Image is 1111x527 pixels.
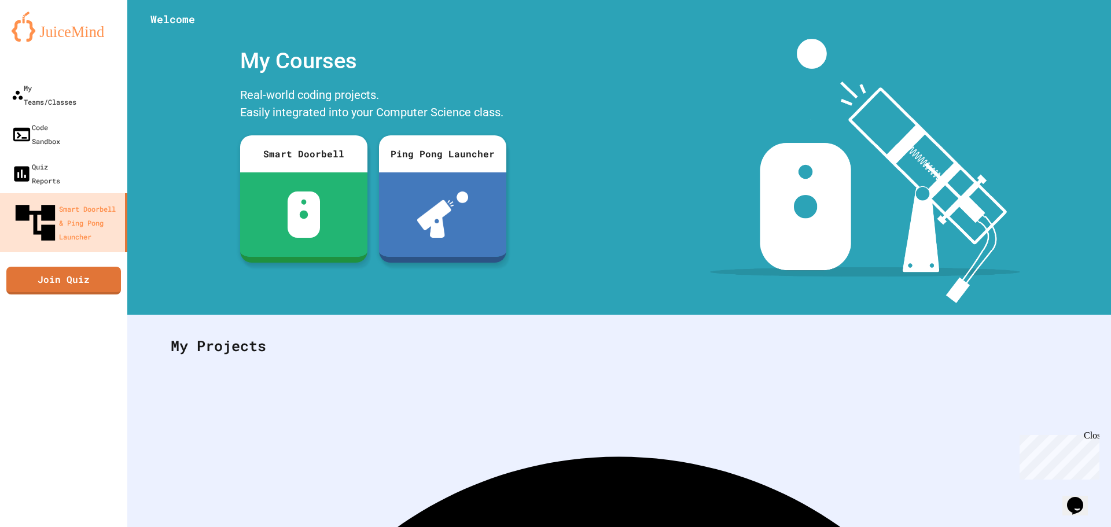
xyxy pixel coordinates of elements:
[12,81,76,109] div: My Teams/Classes
[12,120,60,148] div: Code Sandbox
[417,191,469,238] img: ppl-with-ball.png
[379,135,506,172] div: Ping Pong Launcher
[1015,430,1099,480] iframe: chat widget
[12,12,116,42] img: logo-orange.svg
[710,39,1020,303] img: banner-image-my-projects.png
[234,39,512,83] div: My Courses
[288,191,321,238] img: sdb-white.svg
[6,267,121,294] a: Join Quiz
[12,199,120,246] div: Smart Doorbell & Ping Pong Launcher
[234,83,512,127] div: Real-world coding projects. Easily integrated into your Computer Science class.
[1062,481,1099,515] iframe: chat widget
[12,160,60,187] div: Quiz Reports
[5,5,80,73] div: Chat with us now!Close
[240,135,367,172] div: Smart Doorbell
[159,323,1079,368] div: My Projects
